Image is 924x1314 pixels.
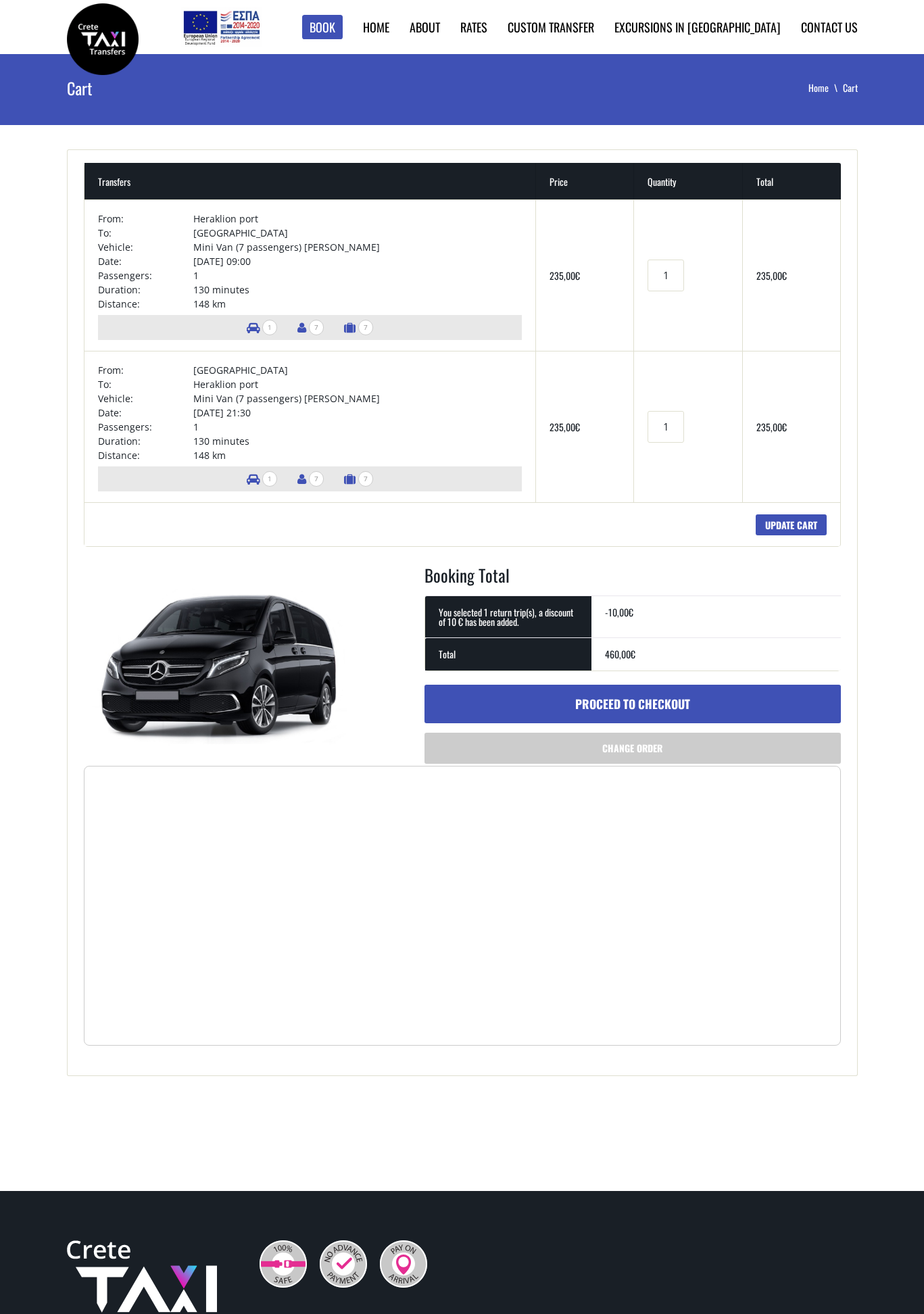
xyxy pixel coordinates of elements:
a: Home [363,18,389,36]
td: [DATE] 21:30 [193,406,522,420]
span: € [575,420,580,434]
span: € [782,420,787,434]
bdi: 460,00 [605,647,635,661]
td: [DATE] 09:00 [193,254,522,268]
a: About [410,18,440,36]
td: Heraklion port [193,212,522,226]
li: Number of passengers [291,466,331,491]
td: Distance: [98,297,193,311]
td: From: [98,363,193,377]
td: Passengers: [98,420,193,434]
th: You selected 1 return trip(s), a discount of 10 € has been added. [425,595,591,637]
td: 148 km [193,297,522,311]
span: 7 [358,320,373,335]
h1: Cart [67,54,333,122]
th: Quantity [634,163,743,199]
td: From: [98,212,193,226]
bdi: 235,00 [756,268,787,283]
img: Pay On Arrival [380,1240,427,1288]
img: Crete Taxi Transfers | Crete Taxi Transfers Cart | Crete Taxi Transfers [67,3,139,75]
li: Number of luggage items [337,466,380,491]
td: Passengers: [98,268,193,283]
span: 7 [309,320,324,335]
img: No Advance Payment [320,1240,367,1288]
span: 1 [262,471,277,487]
bdi: 235,00 [756,420,787,434]
li: Cart [843,81,858,95]
td: 130 minutes [193,283,522,297]
a: Book [302,15,343,40]
span: 7 [309,471,324,487]
li: Number of passengers [291,315,331,340]
td: Date: [98,254,193,268]
td: 130 minutes [193,434,522,448]
a: Custom Transfer [508,18,594,36]
h2: Booking Total [424,563,841,595]
input: Update cart [756,514,827,535]
th: Total [425,637,591,671]
td: Duration: [98,434,193,448]
span: 1 [262,320,277,335]
a: Excursions in [GEOGRAPHIC_DATA] [614,18,781,36]
td: Distance: [98,448,193,462]
span: € [629,605,633,619]
li: Number of luggage items [337,315,380,340]
td: 148 km [193,448,522,462]
th: Price [536,163,634,199]
td: 1 [193,420,522,434]
td: To: [98,377,193,391]
span: € [631,647,635,661]
td: Vehicle: [98,391,193,406]
td: Heraklion port [193,377,522,391]
td: Mini Van (7 passengers) [PERSON_NAME] [193,391,522,406]
a: Rates [460,18,487,36]
bdi: 235,00 [550,420,580,434]
bdi: -10,00 [605,605,633,619]
td: 1 [193,268,522,283]
td: [GEOGRAPHIC_DATA] [193,226,522,240]
td: Duration: [98,283,193,297]
img: 100% Safe [260,1240,307,1288]
bdi: 235,00 [550,268,580,283]
th: Transfers [84,163,537,199]
span: € [782,268,787,283]
a: Home [808,80,843,95]
a: Change order [424,733,841,764]
img: e-bannersEUERDF180X90.jpg [181,7,262,47]
img: Mini Van (7 passengers) Mercedes Vito [84,563,354,766]
a: Crete Taxi Transfers | Crete Taxi Transfers Cart | Crete Taxi Transfers [67,30,139,45]
li: Number of vehicles [240,466,284,491]
td: Vehicle: [98,240,193,254]
span: 7 [358,471,373,487]
a: Contact us [801,18,858,36]
td: [GEOGRAPHIC_DATA] [193,363,522,377]
a: Proceed to checkout [424,685,841,724]
span: € [575,268,580,283]
input: Transfers quantity [648,260,684,291]
th: Total [743,163,841,199]
td: To: [98,226,193,240]
li: Number of vehicles [240,315,284,340]
td: Mini Van (7 passengers) [PERSON_NAME] [193,240,522,254]
input: Transfers quantity [648,411,684,443]
td: Date: [98,406,193,420]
